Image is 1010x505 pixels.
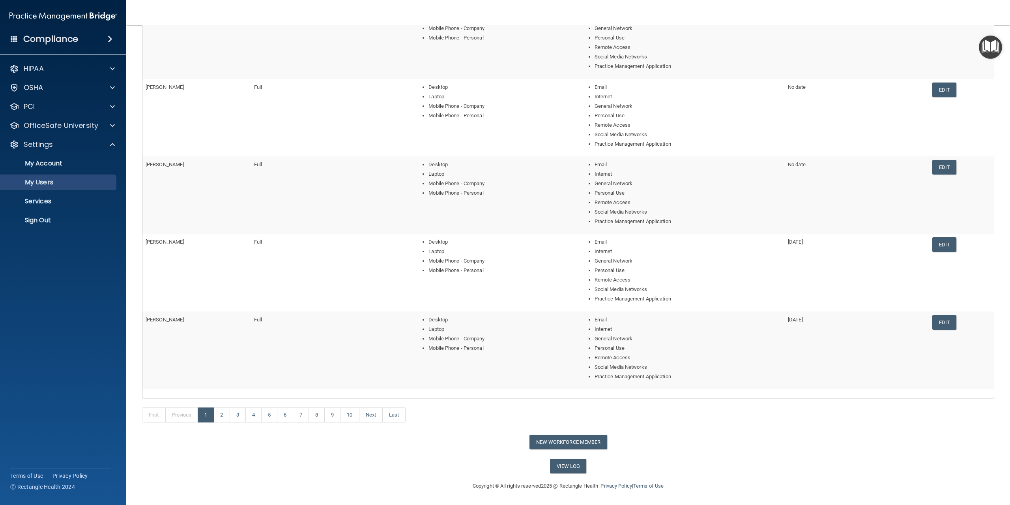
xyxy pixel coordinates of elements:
[595,169,782,179] li: Internet
[146,239,184,245] span: [PERSON_NAME]
[428,24,572,33] li: Mobile Phone - Company
[9,140,115,149] a: Settings
[932,315,956,330] a: Edit
[9,83,115,92] a: OSHA
[595,101,782,111] li: General Network
[595,188,782,198] li: Personal Use
[146,317,184,323] span: [PERSON_NAME]
[428,101,572,111] li: Mobile Phone - Company
[595,275,782,285] li: Remote Access
[595,362,782,372] li: Social Media Networks
[428,188,572,198] li: Mobile Phone - Personal
[24,140,53,149] p: Settings
[595,83,782,92] li: Email
[428,169,572,179] li: Laptop
[595,111,782,120] li: Personal Use
[9,102,115,111] a: PCI
[24,102,35,111] p: PCI
[23,34,78,45] h4: Compliance
[198,407,214,422] a: 1
[550,459,587,473] a: View Log
[932,237,956,252] a: Edit
[254,84,262,90] span: Full
[595,372,782,381] li: Practice Management Application
[595,62,782,71] li: Practice Management Application
[428,160,572,169] li: Desktop
[5,178,113,186] p: My Users
[595,198,782,207] li: Remote Access
[428,237,572,247] li: Desktop
[9,8,117,24] img: PMB logo
[633,483,664,489] a: Terms of Use
[146,84,184,90] span: [PERSON_NAME]
[424,473,712,499] div: Copyright © All rights reserved 2025 @ Rectangle Health | |
[165,407,198,422] a: Previous
[277,407,293,422] a: 6
[595,344,782,353] li: Personal Use
[9,64,115,73] a: HIPAA
[595,256,782,266] li: General Network
[595,325,782,334] li: Internet
[359,407,383,422] a: Next
[595,247,782,256] li: Internet
[10,472,43,480] a: Terms of Use
[254,239,262,245] span: Full
[230,407,246,422] a: 3
[428,83,572,92] li: Desktop
[595,52,782,62] li: Social Media Networks
[428,92,572,101] li: Laptop
[324,407,340,422] a: 9
[595,33,782,43] li: Personal Use
[529,435,607,449] button: New Workforce Member
[595,353,782,362] li: Remote Access
[600,483,632,489] a: Privacy Policy
[595,266,782,275] li: Personal Use
[24,83,43,92] p: OSHA
[5,197,113,205] p: Services
[142,407,166,422] a: First
[595,130,782,139] li: Social Media Networks
[595,217,782,226] li: Practice Management Application
[52,472,88,480] a: Privacy Policy
[245,407,262,422] a: 4
[595,207,782,217] li: Social Media Networks
[428,325,572,334] li: Laptop
[293,407,309,422] a: 7
[595,139,782,149] li: Practice Management Application
[24,64,44,73] p: HIPAA
[9,121,115,130] a: OfficeSafe University
[595,285,782,294] li: Social Media Networks
[595,315,782,325] li: Email
[595,43,782,52] li: Remote Access
[788,239,803,245] span: [DATE]
[932,160,956,175] a: Edit
[261,407,277,422] a: 5
[5,216,113,224] p: Sign Out
[428,315,572,325] li: Desktop
[595,120,782,130] li: Remote Access
[254,317,262,323] span: Full
[595,294,782,304] li: Practice Management Application
[5,160,113,167] p: My Account
[428,111,572,120] li: Mobile Phone - Personal
[309,407,325,422] a: 8
[595,334,782,344] li: General Network
[595,237,782,247] li: Email
[428,344,572,353] li: Mobile Phone - Personal
[932,83,956,97] a: Edit
[10,483,75,491] span: Ⓒ Rectangle Health 2024
[788,161,806,167] span: No date
[428,179,572,188] li: Mobile Phone - Company
[979,36,1002,59] button: Open Resource Center
[428,247,572,256] li: Laptop
[595,179,782,188] li: General Network
[146,161,184,167] span: [PERSON_NAME]
[788,317,803,323] span: [DATE]
[428,256,572,266] li: Mobile Phone - Company
[595,24,782,33] li: General Network
[788,84,806,90] span: No date
[428,266,572,275] li: Mobile Phone - Personal
[340,407,359,422] a: 10
[428,33,572,43] li: Mobile Phone - Personal
[595,92,782,101] li: Internet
